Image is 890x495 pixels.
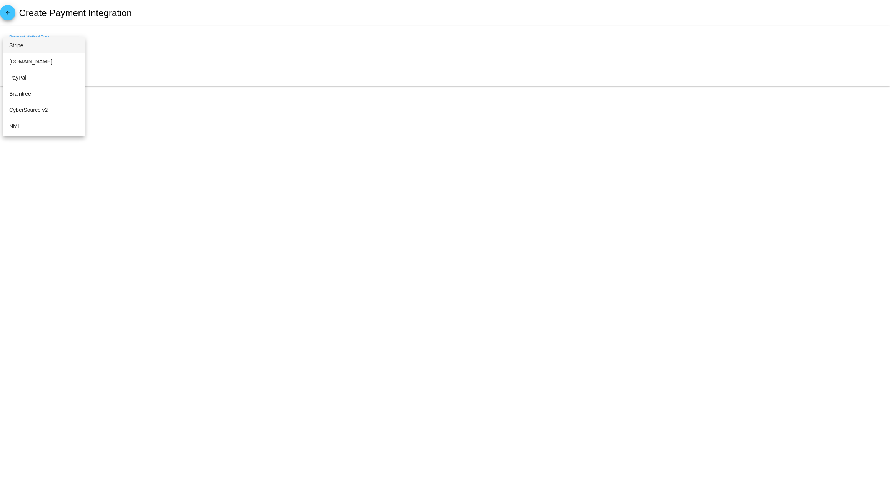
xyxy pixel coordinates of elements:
[9,53,78,70] span: [DOMAIN_NAME]
[9,37,78,53] span: Stripe
[9,70,78,86] span: PayPal
[9,86,78,102] span: Braintree
[9,102,78,118] span: CyberSource v2
[9,118,78,134] span: NMI
[9,134,78,150] span: Paya v1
